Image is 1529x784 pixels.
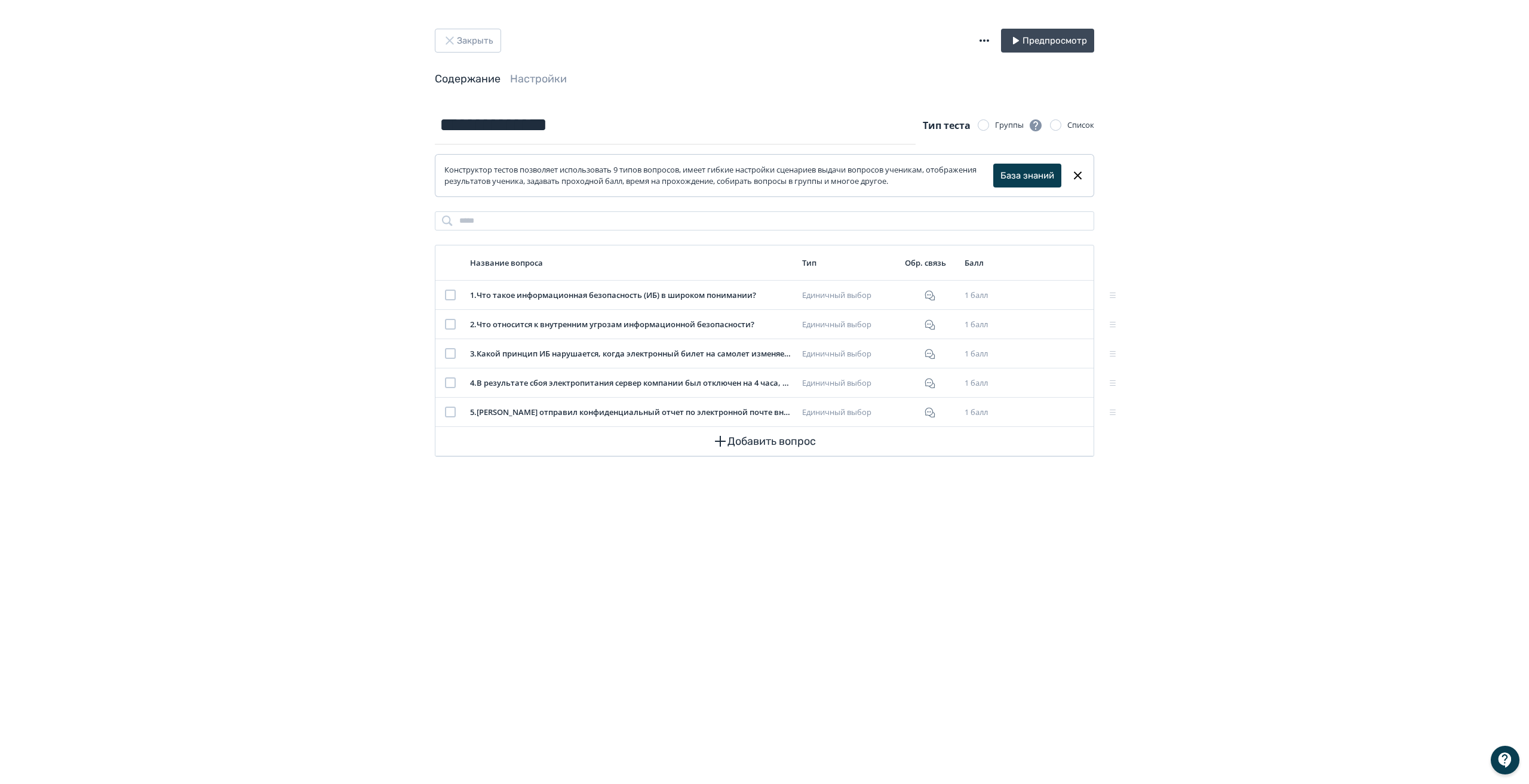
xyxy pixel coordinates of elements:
[435,72,501,85] a: Содержание
[965,290,1009,302] div: 1 балл
[965,377,1009,389] div: 1 балл
[965,257,1009,268] div: Балл
[1001,29,1094,53] button: Предпросмотр
[802,377,895,389] div: Единичный выбор
[445,427,1084,456] button: Добавить вопрос
[1067,119,1094,131] div: Список
[435,29,501,53] button: Закрыть
[802,348,895,360] div: Единичный выбор
[802,290,895,302] div: Единичный выбор
[965,407,1009,419] div: 1 балл
[923,119,971,132] span: Тип теста
[470,290,793,302] div: 1 . Что такое информационная безопасность (ИБ) в широком понимании?
[905,257,955,268] div: Обр. связь
[802,319,895,331] div: Единичный выбор
[995,118,1043,133] div: Группы
[470,407,793,419] div: 5 . [PERSON_NAME] отправил конфиденциальный отчет по электронной почте внешнему консультанту, не ...
[1000,169,1054,183] a: База знаний
[993,164,1061,187] button: База знаний
[444,164,993,187] div: Конструктор тестов позволяет использовать 9 типов вопросов, имеет гибкие настройки сценариев выда...
[510,72,567,85] a: Настройки
[965,319,1009,331] div: 1 балл
[965,348,1009,360] div: 1 балл
[470,377,793,389] div: 4 . В результате сбоя электропитания сервер компании был отключен на 4 часа, и сотрудники не могл...
[470,257,793,268] div: Название вопроса
[470,348,793,360] div: 3 . Какой принцип ИБ нарушается, когда электронный билет на самолет изменяется посторонним автори...
[802,257,895,268] div: Тип
[470,319,793,331] div: 2 . Что относится к внутренним угрозам информационной безопасности?
[802,407,895,419] div: Единичный выбор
